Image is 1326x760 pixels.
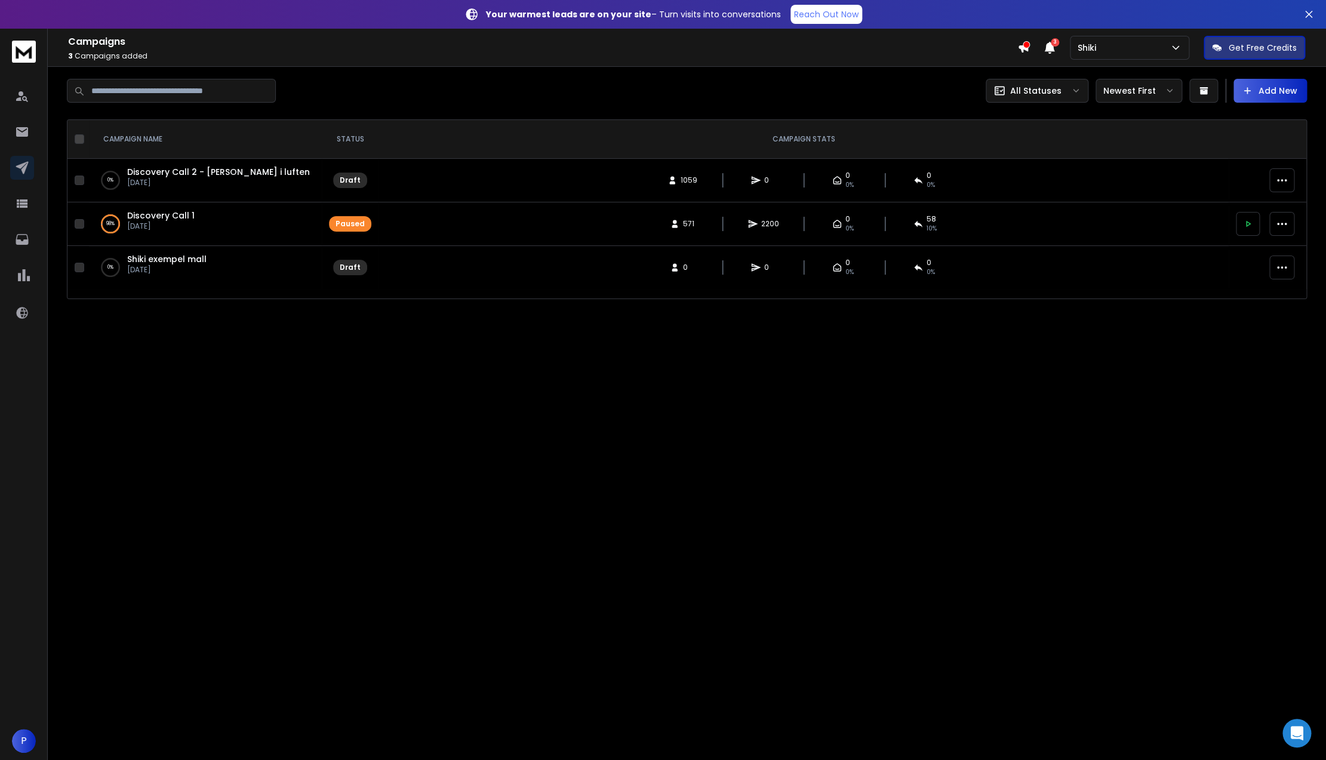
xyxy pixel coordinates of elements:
[683,219,695,229] span: 571
[127,221,195,231] p: [DATE]
[1096,79,1182,103] button: Newest First
[761,219,779,229] span: 2200
[1282,719,1311,747] div: Open Intercom Messenger
[107,261,113,273] p: 0 %
[68,35,1017,49] h1: Campaigns
[336,219,365,229] div: Paused
[322,120,379,159] th: STATUS
[927,171,931,180] span: 0
[764,176,776,185] span: 0
[12,41,36,63] img: logo
[340,176,361,185] div: Draft
[845,171,850,180] span: 0
[681,176,697,185] span: 1059
[486,8,781,20] p: – Turn visits into conversations
[1078,42,1101,54] p: Shiki
[68,51,73,61] span: 3
[927,224,937,233] span: 10 %
[683,263,695,272] span: 0
[106,218,115,230] p: 98 %
[790,5,862,24] a: Reach Out Now
[1204,36,1305,60] button: Get Free Credits
[794,8,859,20] p: Reach Out Now
[845,258,850,267] span: 0
[89,159,322,202] td: 0%Discovery Call 2 - [PERSON_NAME] i luften[DATE]
[1051,38,1059,47] span: 3
[127,253,207,265] a: Shiki exempel mall
[927,214,936,224] span: 58
[89,202,322,246] td: 98%Discovery Call 1[DATE]
[340,263,361,272] div: Draft
[379,120,1229,159] th: CAMPAIGN STATS
[127,178,310,187] p: [DATE]
[927,180,935,190] span: 0%
[927,267,935,277] span: 0%
[1010,85,1062,97] p: All Statuses
[12,729,36,753] button: P
[764,263,776,272] span: 0
[127,166,310,178] a: Discovery Call 2 - [PERSON_NAME] i luften
[1233,79,1307,103] button: Add New
[845,180,854,190] span: 0%
[1229,42,1297,54] p: Get Free Credits
[127,210,195,221] a: Discovery Call 1
[89,246,322,290] td: 0%Shiki exempel mall[DATE]
[927,258,931,267] span: 0
[845,214,850,224] span: 0
[845,267,854,277] span: 0%
[107,174,113,186] p: 0 %
[68,51,1017,61] p: Campaigns added
[127,265,207,275] p: [DATE]
[89,120,322,159] th: CAMPAIGN NAME
[486,8,651,20] strong: Your warmest leads are on your site
[845,224,854,233] span: 0%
